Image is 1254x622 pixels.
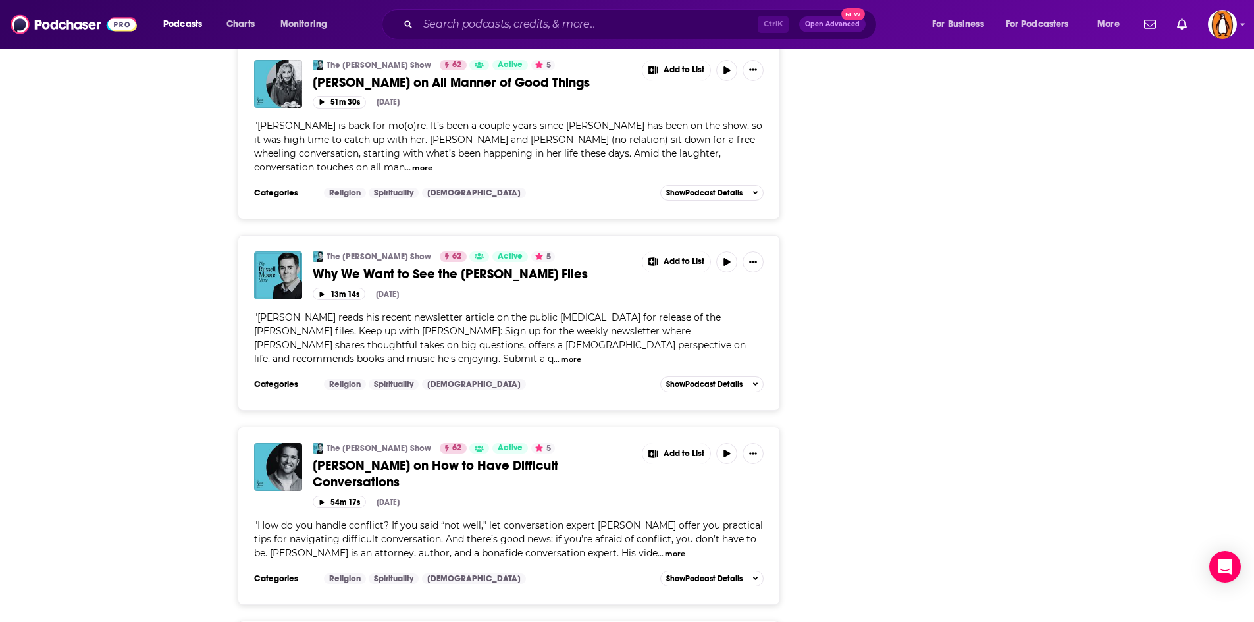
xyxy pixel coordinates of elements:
img: Why We Want to See the Epstein Files [254,251,302,299]
a: Spirituality [369,573,419,584]
a: [DEMOGRAPHIC_DATA] [422,573,526,584]
button: open menu [271,14,344,35]
span: Active [498,250,523,263]
span: " [254,311,746,365]
span: 62 [452,442,461,455]
span: ... [554,353,560,365]
img: Podchaser - Follow, Share and Rate Podcasts [11,12,137,37]
a: Charts [218,14,263,35]
span: More [1097,15,1120,34]
span: Add to List [664,257,704,267]
a: Why We Want to See the [PERSON_NAME] Files [313,266,633,282]
button: ShowPodcast Details [660,571,764,586]
button: 13m 14s [313,288,365,300]
span: Monitoring [280,15,327,34]
span: 62 [452,59,461,72]
button: Show More Button [642,60,711,81]
a: [PERSON_NAME] on All Manner of Good Things [313,74,633,91]
div: Search podcasts, credits, & more... [394,9,889,39]
img: The Russell Moore Show [313,443,323,454]
a: [PERSON_NAME] on How to Have Difficult Conversations [313,457,633,490]
span: 62 [452,250,461,263]
button: Show More Button [642,443,711,464]
a: Active [492,60,528,70]
button: ShowPodcast Details [660,185,764,201]
div: [DATE] [376,290,399,299]
a: The [PERSON_NAME] Show [327,251,431,262]
img: User Profile [1208,10,1237,39]
a: Religion [324,573,366,584]
span: [PERSON_NAME] reads his recent newsletter article on the public [MEDICAL_DATA] for release of the... [254,311,746,365]
span: New [841,8,865,20]
a: 62 [440,60,467,70]
button: open menu [1088,14,1136,35]
span: ... [405,161,411,173]
a: 62 [440,251,467,262]
button: Show More Button [743,251,764,272]
span: Why We Want to See the [PERSON_NAME] Files [313,266,588,282]
a: [DEMOGRAPHIC_DATA] [422,379,526,390]
button: 54m 17s [313,496,366,508]
span: [PERSON_NAME] on How to Have Difficult Conversations [313,457,558,490]
span: Active [498,442,523,455]
span: Add to List [664,449,704,459]
button: open menu [997,14,1088,35]
button: more [561,354,581,365]
span: [PERSON_NAME] is back for mo(o)re. It’s been a couple years since [PERSON_NAME] has been on the s... [254,120,762,173]
a: Spirituality [369,379,419,390]
button: Show More Button [743,60,764,81]
button: 5 [531,443,555,454]
h3: Categories [254,188,313,198]
span: Open Advanced [805,21,860,28]
button: Open AdvancedNew [799,16,866,32]
span: Podcasts [163,15,202,34]
a: The [PERSON_NAME] Show [327,60,431,70]
button: more [665,548,685,559]
span: Ctrl K [758,16,789,33]
span: Add to List [664,65,704,75]
span: Logged in as penguin_portfolio [1208,10,1237,39]
button: 51m 30s [313,96,366,109]
span: For Business [932,15,984,34]
span: " [254,120,762,173]
span: How do you handle conflict? If you said “not well,” let conversation expert [PERSON_NAME] offer y... [254,519,763,559]
img: Jefferson Fisher on How to Have Difficult Conversations [254,443,302,491]
input: Search podcasts, credits, & more... [418,14,758,35]
img: The Russell Moore Show [313,60,323,70]
div: Open Intercom Messenger [1209,551,1241,583]
h3: Categories [254,573,313,584]
button: 5 [531,60,555,70]
button: open menu [154,14,219,35]
div: [DATE] [377,97,400,107]
span: Show Podcast Details [666,188,743,197]
a: Spirituality [369,188,419,198]
button: 5 [531,251,555,262]
button: more [412,163,432,174]
button: open menu [923,14,1001,35]
a: Religion [324,379,366,390]
a: Religion [324,188,366,198]
img: The Russell Moore Show [313,251,323,262]
button: Show More Button [642,251,711,272]
span: Charts [226,15,255,34]
span: For Podcasters [1006,15,1069,34]
div: [DATE] [377,498,400,507]
a: 62 [440,443,467,454]
h3: Categories [254,379,313,390]
a: Active [492,251,528,262]
img: Beth Moore on All Manner of Good Things [254,60,302,108]
button: ShowPodcast Details [660,376,764,392]
span: [PERSON_NAME] on All Manner of Good Things [313,74,590,91]
button: Show profile menu [1208,10,1237,39]
span: Show Podcast Details [666,574,743,583]
a: Active [492,443,528,454]
span: Active [498,59,523,72]
a: Show notifications dropdown [1172,13,1192,36]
